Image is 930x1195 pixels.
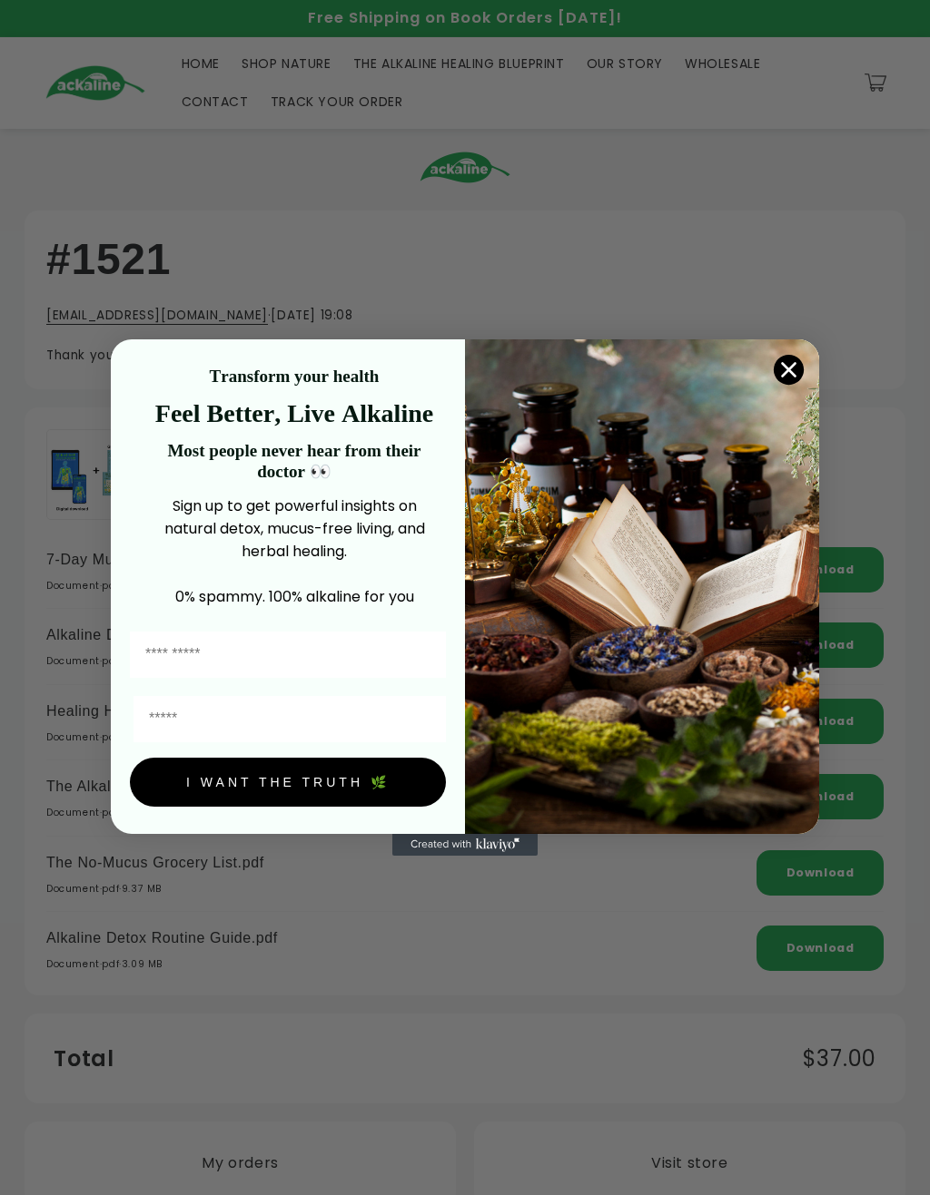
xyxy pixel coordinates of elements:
strong: Transform your health [210,367,380,386]
button: I WANT THE TRUTH 🌿 [130,758,446,807]
p: Sign up to get powerful insights on natural detox, mucus-free living, and herbal healing. [143,495,446,563]
strong: Most people never hear from their doctor 👀 [167,441,420,481]
input: Email [134,696,446,742]
button: Close dialog [773,354,805,386]
input: First Name [130,632,446,678]
a: Created with Klaviyo - opens in a new tab [392,834,538,856]
img: 4a4a186a-b914-4224-87c7-990d8ecc9bca.jpeg [465,339,819,834]
p: 0% spammy. 100% alkaline for you [143,585,446,608]
strong: Feel Better, Live Alkaline [155,399,433,427]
